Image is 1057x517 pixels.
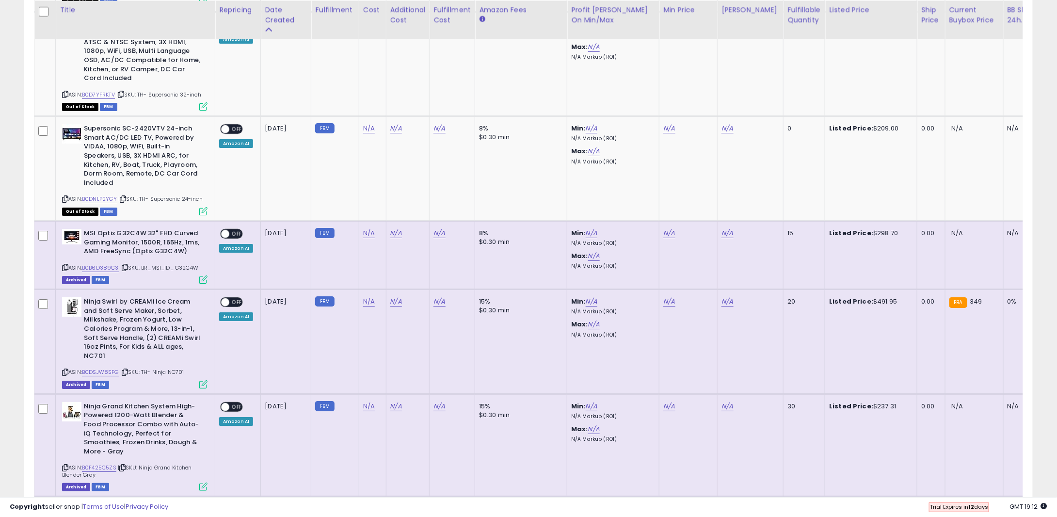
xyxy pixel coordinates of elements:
b: Listed Price: [829,124,873,133]
span: Listings that have been deleted from Seller Central [62,483,90,491]
a: N/A [663,297,675,307]
b: Min: [571,402,586,411]
a: N/A [363,297,375,307]
span: OFF [229,125,245,133]
b: Listed Price: [829,228,873,238]
p: N/A Markup (ROI) [571,54,652,61]
p: N/A Markup (ROI) [571,263,652,270]
a: N/A [390,402,402,411]
span: | SKU: TH- Ninja NC701 [120,368,184,376]
a: N/A [433,402,445,411]
div: 30 [787,402,817,411]
a: B0B6D389C3 [82,264,119,272]
a: N/A [390,297,402,307]
div: Amazon AI [219,312,253,321]
span: N/A [952,402,963,411]
div: Listed Price [829,5,913,15]
img: 41G8RFzC9pL._SL40_.jpg [62,402,81,421]
a: B0DSJW8SFG [82,368,119,376]
b: Max: [571,42,588,51]
span: OFF [229,230,245,238]
div: Repricing [219,5,256,15]
div: $237.31 [829,402,910,411]
div: 0 [787,124,817,133]
div: 0% [1008,297,1040,306]
div: $0.30 min [479,133,560,142]
a: N/A [588,424,600,434]
div: 15% [479,297,560,306]
small: FBA [949,297,967,308]
span: Trial Expires in days [930,503,988,511]
a: N/A [363,228,375,238]
div: N/A [1008,229,1040,238]
p: N/A Markup (ROI) [571,240,652,247]
b: Min: [571,228,586,238]
a: N/A [721,124,733,133]
span: | SKU: TH- Supersonic 24-inch [118,195,203,203]
b: Supersonic SC-2420VTV 24-inch Smart AC/DC LED TV, Powered by VIDAA, 1080p, WiFi, Built-in Speaker... [84,124,202,190]
a: B0DNLP2YGY [82,195,117,203]
div: ASIN: [62,229,208,283]
div: $298.70 [829,229,910,238]
span: FBM [92,381,109,389]
div: Date Created [265,5,307,25]
div: [DATE] [265,229,304,238]
b: Max: [571,146,588,156]
div: [DATE] [265,124,304,133]
div: 0.00 [921,297,937,306]
a: N/A [586,297,597,307]
a: N/A [433,228,445,238]
p: N/A Markup (ROI) [571,159,652,165]
span: OFF [229,403,245,411]
div: Additional Cost [390,5,426,25]
b: Listed Price: [829,402,873,411]
b: Max: [571,251,588,260]
div: Cost [363,5,382,15]
div: $0.30 min [479,411,560,420]
div: N/A [1008,402,1040,411]
p: N/A Markup (ROI) [571,413,652,420]
img: 31RDxLcAxvL._SL40_.jpg [62,229,81,244]
div: 15 [787,229,817,238]
b: 12 [968,503,974,511]
div: ASIN: [62,20,208,110]
span: 349 [970,297,982,306]
span: Listings that have been deleted from Seller Central [62,381,90,389]
div: $491.95 [829,297,910,306]
div: Current Buybox Price [949,5,999,25]
b: MSI Optix G32C4W 32" FHD Curved Gaming Monitor, 1500R, 165Hz, 1ms, AMD FreeSync (Optix G32C4W) [84,229,202,258]
div: Title [60,5,211,15]
a: N/A [390,124,402,133]
small: FBM [315,228,334,238]
span: FBM [100,208,117,216]
span: FBM [100,103,117,111]
a: N/A [721,297,733,307]
p: N/A Markup (ROI) [571,436,652,443]
strong: Copyright [10,502,45,511]
span: | SKU: BR_MSI_1D_ G32C4W [120,264,198,272]
div: 8% [479,229,560,238]
div: Amazon AI [219,139,253,148]
a: N/A [721,402,733,411]
b: Min: [571,124,586,133]
a: N/A [663,228,675,238]
div: 0.00 [921,229,937,238]
div: [DATE] [265,297,304,306]
b: Ninja Grand Kitchen System High-Powered 1200-Watt Blender & Food Processor Combo with Auto-iQ Tec... [84,402,202,458]
b: Min: [571,297,586,306]
div: N/A [1008,124,1040,133]
p: N/A Markup (ROI) [571,308,652,315]
span: N/A [952,228,963,238]
div: 20 [787,297,817,306]
a: B0F425C5ZS [82,464,116,472]
span: N/A [952,124,963,133]
b: Max: [571,320,588,329]
span: | SKU: Ninja Grand Kitchen Blender Gray [62,464,192,478]
img: 41nO87+DqVL._SL40_.jpg [62,124,81,144]
span: | SKU: TH- Supersonic 32-inch [116,91,201,98]
div: ASIN: [62,297,208,388]
div: Profit [PERSON_NAME] on Min/Max [571,5,655,25]
a: N/A [586,228,597,238]
small: Amazon Fees. [479,15,485,24]
small: FBM [315,401,334,411]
